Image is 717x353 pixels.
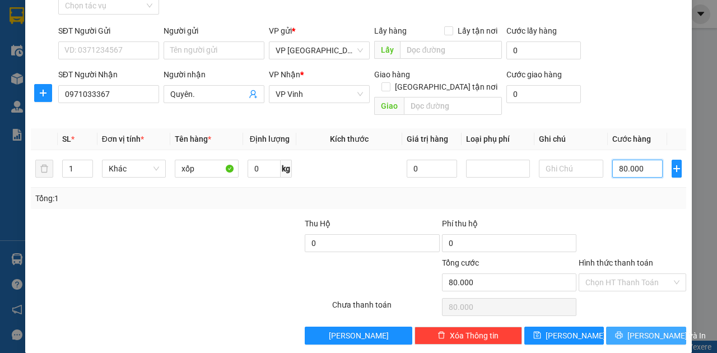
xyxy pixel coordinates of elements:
span: VP Đà Nẵng [276,42,363,59]
span: DN1210251181 [141,41,208,53]
input: Ghi Chú [539,160,603,178]
button: printer[PERSON_NAME] và In [606,327,686,345]
div: SĐT Người Nhận [58,68,159,81]
div: SĐT Người Gửi [58,25,159,37]
span: VP Vinh [276,86,363,103]
span: Lấy hàng [374,26,407,35]
input: Dọc đường [400,41,501,59]
input: Dọc đường [404,97,501,115]
label: Cước lấy hàng [506,26,557,35]
span: Cước hàng [612,134,651,143]
div: Tổng: 1 [35,192,278,205]
div: Người nhận [164,68,264,81]
span: Lấy tận nơi [453,25,502,37]
span: Định lượng [250,134,290,143]
span: kg [281,160,292,178]
span: Giao [374,97,404,115]
input: Cước giao hàng [506,85,581,103]
strong: Hotline : [PHONE_NUMBER] - [PHONE_NUMBER] [41,75,139,92]
span: plus [35,89,52,97]
input: 0 [407,160,457,178]
div: Phí thu hộ [442,217,577,234]
span: Tên hàng [175,134,211,143]
span: user-add [249,90,258,99]
div: VP gửi [269,25,370,37]
span: plus [672,164,681,173]
img: logo [6,25,39,81]
span: 24 [PERSON_NAME] - Vinh - [GEOGRAPHIC_DATA] [41,38,138,58]
span: [PERSON_NAME] [546,329,606,342]
button: deleteXóa Thông tin [415,327,522,345]
span: [PERSON_NAME] và In [627,329,706,342]
th: Ghi chú [534,128,607,150]
input: Cước lấy hàng [506,41,581,59]
input: VD: Bàn, Ghế [175,160,239,178]
span: [PERSON_NAME] [329,329,389,342]
strong: HÃNG XE HẢI HOÀNG GIA [54,11,125,35]
span: Thu Hộ [305,219,330,228]
th: Loại phụ phí [462,128,534,150]
button: plus [672,160,682,178]
span: Đơn vị tính [102,134,144,143]
button: plus [34,84,52,102]
span: save [533,331,541,340]
span: [GEOGRAPHIC_DATA] tận nơi [390,81,502,93]
span: VP Nhận [269,70,300,79]
label: Cước giao hàng [506,70,562,79]
strong: PHIẾU GỬI HÀNG [45,61,136,72]
span: Giao hàng [374,70,410,79]
div: Người gửi [164,25,264,37]
span: Khác [109,160,159,177]
span: Kích thước [330,134,369,143]
button: [PERSON_NAME] [305,327,412,345]
button: delete [35,160,53,178]
button: save[PERSON_NAME] [524,327,604,345]
span: delete [437,331,445,340]
span: printer [615,331,623,340]
label: Hình thức thanh toán [579,258,653,267]
span: Lấy [374,41,400,59]
span: Giá trị hàng [407,134,448,143]
div: Chưa thanh toán [331,299,441,318]
span: Xóa Thông tin [450,329,499,342]
span: Tổng cước [442,258,479,267]
span: SL [62,134,71,143]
